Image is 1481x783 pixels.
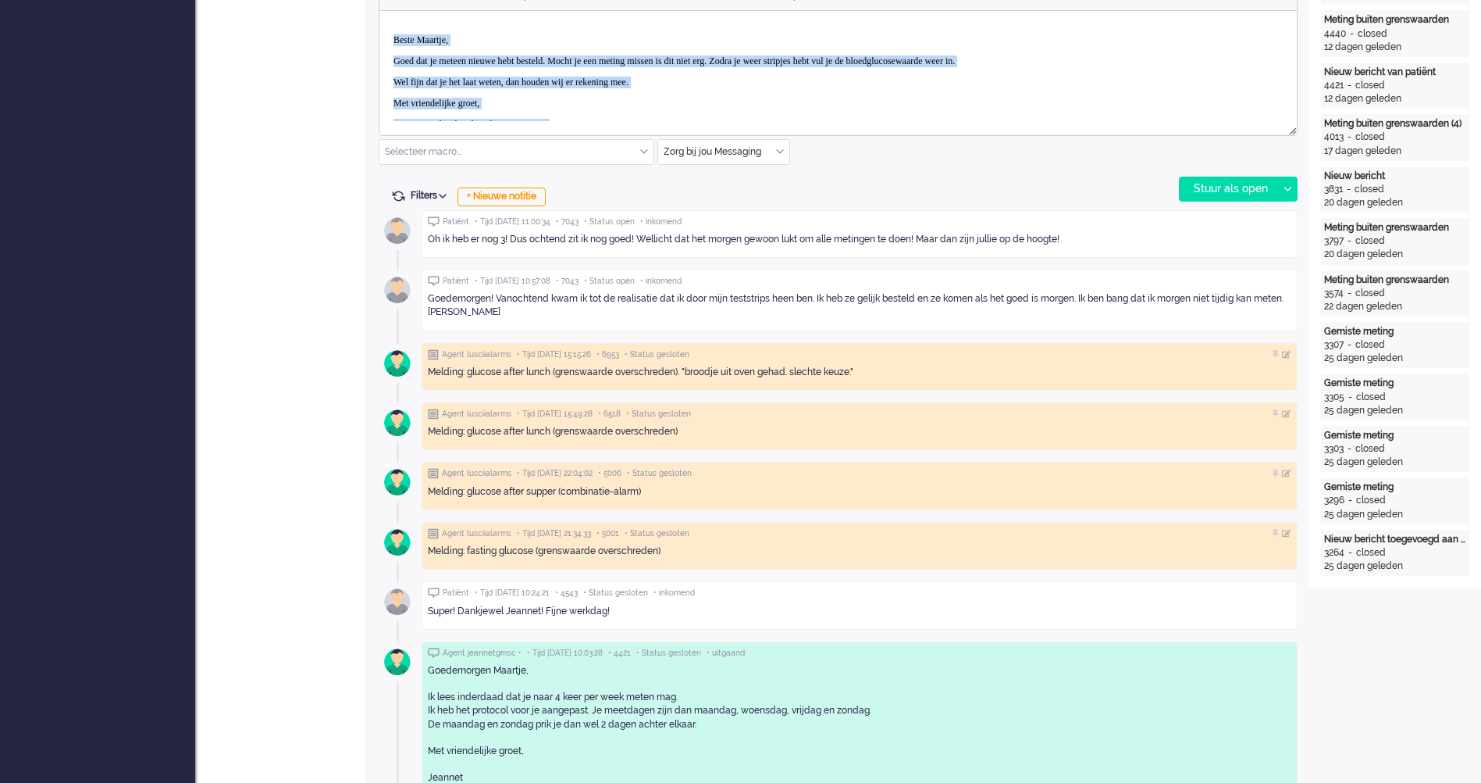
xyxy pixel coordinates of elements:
[1324,442,1344,456] div: 3303
[1324,170,1466,183] div: Nieuw bericht
[627,468,692,479] span: • Status gesloten
[625,528,689,539] span: • Status gesloten
[428,233,1291,246] div: Oh ik heb er nog 3! Dus ochtend zit ik nog goed! Wellicht dat het morgen gewoon lukt om alle meti...
[443,216,469,227] span: Patiënt
[1324,183,1343,196] div: 3831
[443,648,522,659] span: Agent jeannetgmsc •
[517,468,593,479] span: • Tijd [DATE] 22:04:02
[1324,481,1466,494] div: Gemiste meting
[475,276,550,287] span: • Tijd [DATE] 10:57:08
[1324,338,1344,352] div: 3307
[1356,391,1386,404] div: closed
[1324,456,1466,469] div: 25 dagen geleden
[428,216,440,227] img: ic_chat_grey.svg
[1324,546,1344,560] div: 3264
[428,276,440,286] img: ic_chat_grey.svg
[1355,79,1385,92] div: closed
[636,648,701,659] span: • Status gesloten
[1355,442,1385,456] div: closed
[1324,287,1344,300] div: 3574
[598,409,621,420] span: • 6518
[556,276,579,287] span: • 7043
[14,45,903,56] p: Goed dat je meteen nieuwe hebt besteld. Mocht je een meting missen is dit niet erg. Zodra je weer...
[378,270,417,309] img: avatar
[379,11,1297,121] iframe: Rich Text Area
[1324,325,1466,338] div: Gemiste meting
[555,588,578,599] span: • 4543
[596,528,619,539] span: • 5001
[378,582,417,621] img: avatar
[608,648,631,659] span: • 4421
[1324,300,1466,313] div: 22 dagen geleden
[14,66,903,77] p: Wel fijn dat je het laat weten, dan houden wij er rekening mee.
[14,108,903,120] p: Marga, verpleegkundige thuismonitoring.
[1324,27,1346,41] div: 4440
[598,468,621,479] span: • 5006
[1180,177,1277,201] div: Stuur als open
[428,425,1291,438] div: Melding: glucose after lunch (grenswaarde overschreden)
[1358,27,1387,41] div: closed
[1324,13,1466,27] div: Meting buiten grenswaarden
[517,409,593,420] span: • Tijd [DATE] 15:49:28
[428,528,439,539] img: ic_note_grey.svg
[442,528,511,539] span: Agent lusciialarms
[1324,92,1466,105] div: 12 dagen geleden
[428,349,439,360] img: ic_note_grey.svg
[1344,391,1356,404] div: -
[1324,508,1466,521] div: 25 dagen geleden
[1283,121,1297,135] div: Resize
[1324,248,1466,261] div: 20 dagen geleden
[442,468,511,479] span: Agent lusciialarms
[517,528,591,539] span: • Tijd [DATE] 21:34:33
[626,409,691,420] span: • Status gesloten
[14,87,903,98] p: Met vriendelijke groet,
[640,216,682,227] span: • inkomend
[14,23,903,35] p: Beste Maartje,
[1324,494,1344,507] div: 3296
[428,588,440,598] img: ic_chat_grey.svg
[1344,546,1356,560] div: -
[378,463,417,502] img: avatar
[707,648,745,659] span: • uitgaand
[1324,234,1344,248] div: 3797
[1324,79,1344,92] div: 4421
[1324,274,1466,287] div: Meting buiten grenswaarden
[1324,41,1466,54] div: 12 dagen geleden
[1344,234,1355,248] div: -
[428,545,1291,558] div: Melding: fasting glucose (grenswaarde overschreden)
[428,485,1291,499] div: Melding: glucose after supper (combinatie-alarm)
[527,648,603,659] span: • Tijd [DATE] 10:03:28
[442,349,511,360] span: Agent lusciialarms
[1355,130,1385,144] div: closed
[475,588,550,599] span: • Tijd [DATE] 10:24:21
[1355,183,1384,196] div: closed
[1356,494,1386,507] div: closed
[1355,287,1385,300] div: closed
[411,190,452,201] span: Filters
[1324,352,1466,365] div: 25 dagen geleden
[584,216,635,227] span: • Status open
[1355,338,1385,352] div: closed
[1344,494,1356,507] div: -
[1344,79,1355,92] div: -
[428,468,439,479] img: ic_note_grey.svg
[428,605,1291,618] div: Super! Dankjewel Jeannet! Fijne werkdag!
[428,366,1291,379] div: Melding: glucose after lunch (grenswaarde overschreden). "broodje uit oven gehad. slechte keuze."
[6,6,911,137] body: Rich Text Area. Press ALT-0 for help.
[378,344,417,383] img: avatar
[1343,183,1355,196] div: -
[653,588,695,599] span: • inkomend
[1344,130,1355,144] div: -
[1324,560,1466,573] div: 25 dagen geleden
[378,523,417,562] img: avatar
[378,211,417,250] img: avatar
[583,588,648,599] span: • Status gesloten
[428,409,439,420] img: ic_note_grey.svg
[1324,404,1466,417] div: 25 dagen geleden
[625,349,689,360] span: • Status gesloten
[1324,196,1466,209] div: 20 dagen geleden
[1324,130,1344,144] div: 4013
[1346,27,1358,41] div: -
[1324,391,1344,404] div: 3305
[443,588,469,599] span: Patiënt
